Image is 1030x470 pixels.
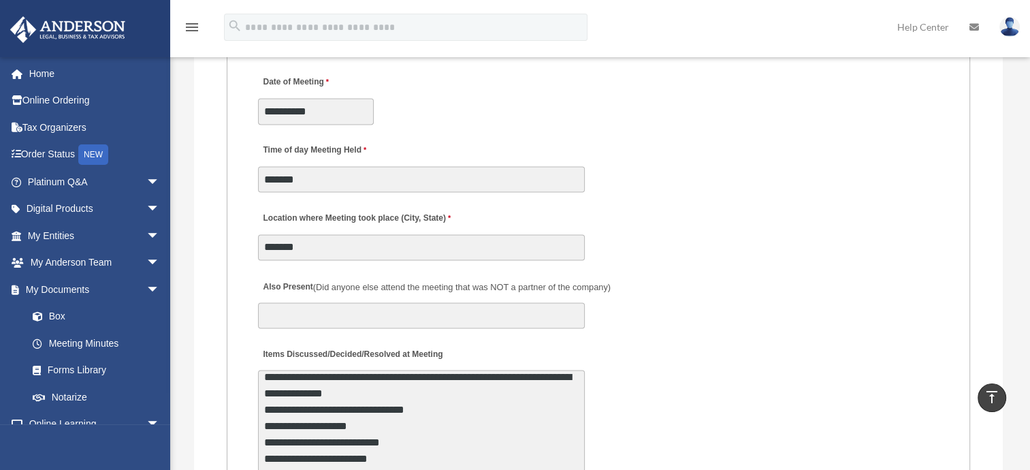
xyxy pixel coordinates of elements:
img: Anderson Advisors Platinum Portal [6,16,129,43]
label: Location where Meeting took place (City, State) [258,209,454,228]
i: search [227,18,242,33]
a: Home [10,60,180,87]
a: menu [184,24,200,35]
label: Also Present [258,277,614,296]
span: arrow_drop_down [146,195,174,223]
div: NEW [78,144,108,165]
a: vertical_align_top [978,383,1006,412]
span: arrow_drop_down [146,249,174,277]
a: Online Ordering [10,87,180,114]
a: Box [19,303,180,330]
i: menu [184,19,200,35]
i: vertical_align_top [984,389,1000,405]
a: Platinum Q&Aarrow_drop_down [10,168,180,195]
label: Time of day Meeting Held [258,142,387,160]
a: Digital Productsarrow_drop_down [10,195,180,223]
a: Forms Library [19,357,180,384]
span: arrow_drop_down [146,222,174,250]
a: My Entitiesarrow_drop_down [10,222,180,249]
a: Online Learningarrow_drop_down [10,411,180,438]
a: Meeting Minutes [19,330,174,357]
a: My Documentsarrow_drop_down [10,276,180,303]
label: Date of Meeting [258,74,387,92]
label: Items Discussed/Decided/Resolved at Meeting [258,345,446,364]
a: Tax Organizers [10,114,180,141]
a: My Anderson Teamarrow_drop_down [10,249,180,277]
span: arrow_drop_down [146,168,174,196]
span: arrow_drop_down [146,411,174,439]
span: arrow_drop_down [146,276,174,304]
a: Notarize [19,383,180,411]
img: User Pic [999,17,1020,37]
span: (Did anyone else attend the meeting that was NOT a partner of the company) [313,281,611,292]
a: Order StatusNEW [10,141,180,169]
